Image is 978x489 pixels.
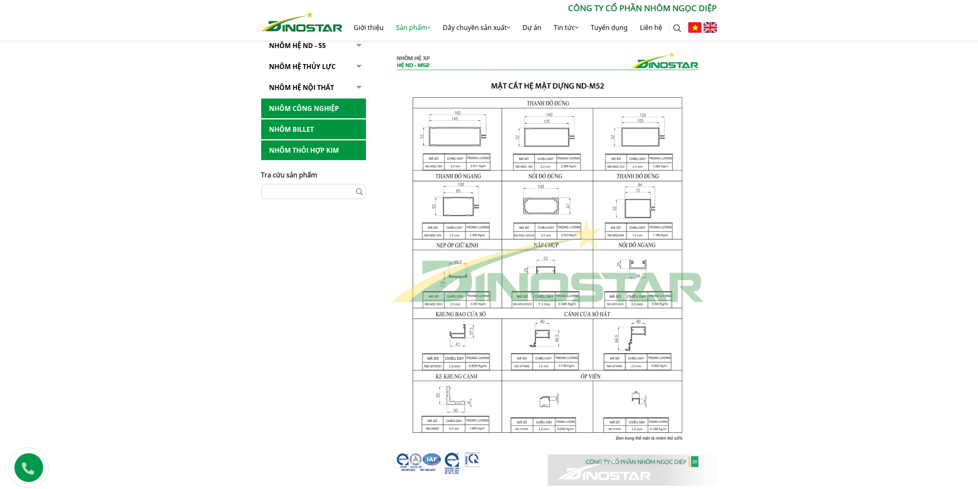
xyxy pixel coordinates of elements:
img: search [673,24,681,32]
a: Liên hệ [634,14,669,41]
span: Tra cứu sản phẩm [261,170,318,179]
a: Nhôm hệ nội thất [261,78,366,98]
a: Sản phẩm [390,14,437,41]
a: Tin tức [548,14,585,41]
a: NHÔM HỆ ND - 55 [261,36,366,56]
a: Dự án [517,14,548,41]
img: Catalog-Nhom-day-29-0539-scaled.jpg [378,37,717,486]
a: Nhôm Billet [261,119,366,140]
p: CÔNG TY CỔ PHẦN NHÔM NGỌC DIỆP [343,2,717,14]
a: Dây chuyền sản xuất [437,14,517,41]
a: Nhôm hệ thủy lực [261,57,366,77]
img: English [704,22,717,33]
a: Giới thiệu [348,14,390,41]
img: Nhôm Dinostar [261,11,343,32]
a: Nhôm Thỏi hợp kim [261,140,366,161]
a: Tuyển dụng [585,14,634,41]
img: Tiếng Việt [688,22,702,33]
a: Nhôm Công nghiệp [261,99,366,119]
